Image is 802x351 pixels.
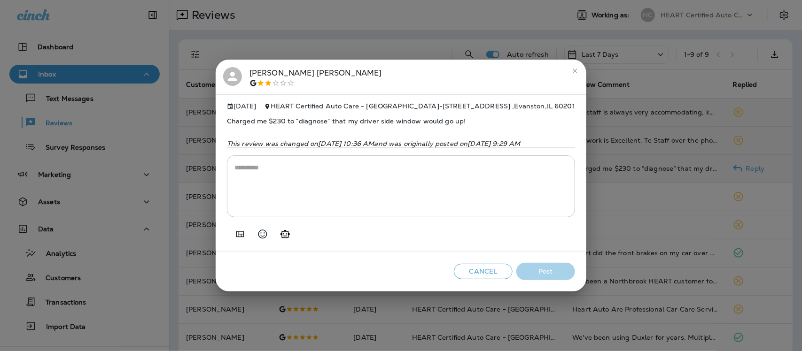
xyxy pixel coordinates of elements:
span: Charged me $230 to “diagnose” that my driver side window would go up! [227,110,575,132]
button: Cancel [454,264,513,279]
button: Add in a premade template [231,225,249,244]
button: close [568,63,583,78]
span: HEART Certified Auto Care - [GEOGRAPHIC_DATA] - [STREET_ADDRESS] , Evanston , IL 60201 [271,102,575,110]
span: [DATE] [227,102,257,110]
span: and was originally posted on [DATE] 9:29 AM [374,139,521,148]
button: Select an emoji [253,225,272,244]
div: [PERSON_NAME] [PERSON_NAME] [249,67,382,87]
button: Generate AI response [276,225,295,244]
p: This review was changed on [DATE] 10:36 AM [227,140,575,147]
